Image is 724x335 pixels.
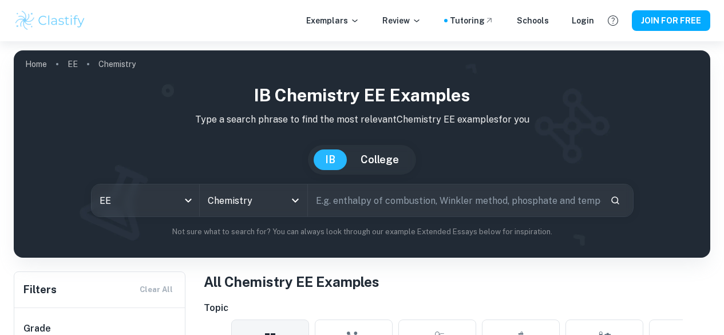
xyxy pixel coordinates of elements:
[606,191,625,210] button: Search
[603,11,623,30] button: Help and Feedback
[349,149,410,170] button: College
[308,184,601,216] input: E.g. enthalpy of combustion, Winkler method, phosphate and temperature...
[287,192,303,208] button: Open
[450,14,494,27] a: Tutoring
[204,271,710,292] h1: All Chemistry EE Examples
[23,282,57,298] h6: Filters
[632,10,710,31] button: JOIN FOR FREE
[14,50,710,258] img: profile cover
[382,14,421,27] p: Review
[25,56,47,72] a: Home
[23,82,701,108] h1: IB Chemistry EE examples
[517,14,549,27] a: Schools
[572,14,594,27] a: Login
[14,9,86,32] img: Clastify logo
[68,56,78,72] a: EE
[306,14,359,27] p: Exemplars
[98,58,136,70] p: Chemistry
[204,301,710,315] h6: Topic
[23,113,701,127] p: Type a search phrase to find the most relevant Chemistry EE examples for you
[23,226,701,238] p: Not sure what to search for? You can always look through our example Extended Essays below for in...
[314,149,347,170] button: IB
[92,184,199,216] div: EE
